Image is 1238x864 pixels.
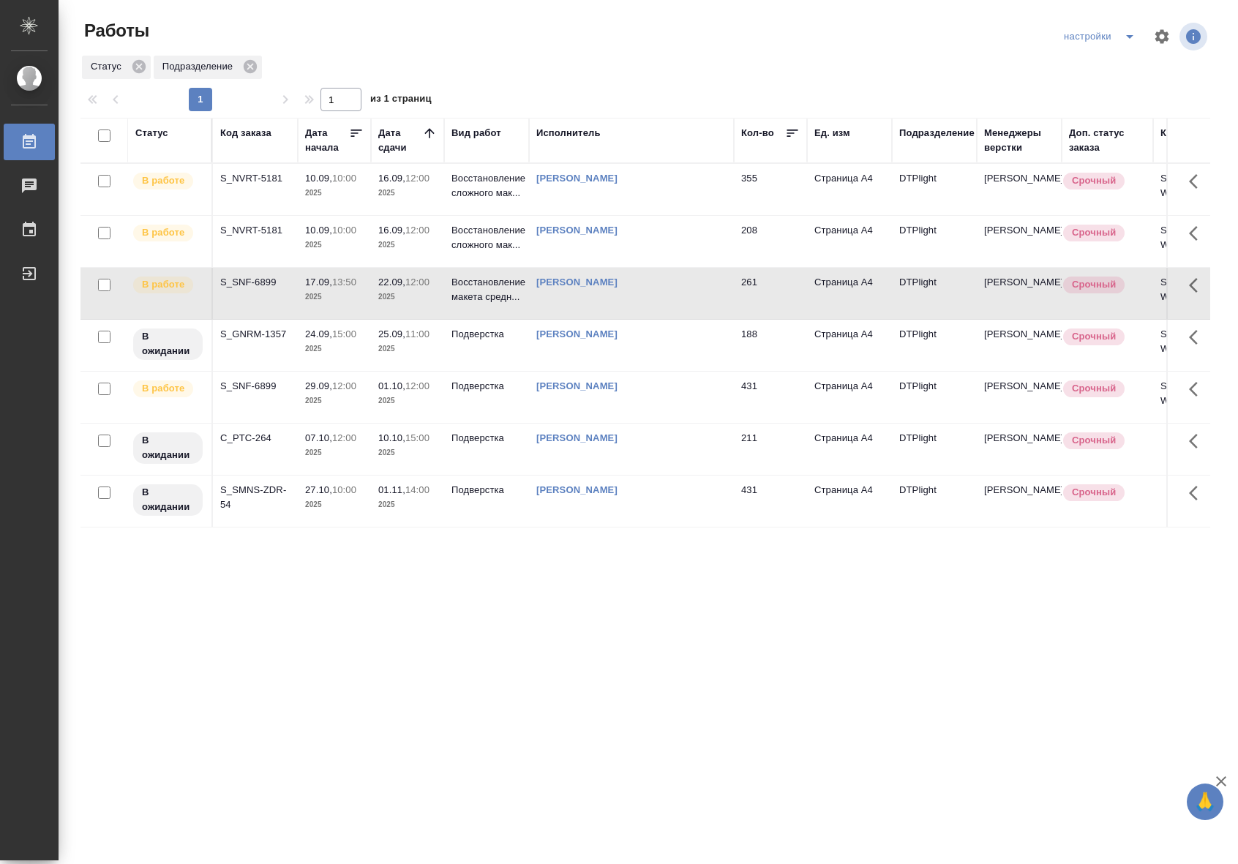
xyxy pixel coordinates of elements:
td: 355 [734,164,807,215]
p: 22.09, [378,277,405,288]
div: C_PTC-264 [220,431,290,446]
p: Статус [91,59,127,74]
td: DTPlight [892,320,977,371]
td: S_SNF-6899-WK-003 [1153,268,1238,319]
p: 2025 [378,394,437,408]
p: В работе [142,225,184,240]
p: 01.11, [378,484,405,495]
p: [PERSON_NAME] [984,327,1054,342]
p: [PERSON_NAME] [984,223,1054,238]
a: [PERSON_NAME] [536,484,618,495]
button: Здесь прячутся важные кнопки [1180,216,1215,251]
button: 🙏 [1187,784,1223,820]
p: 2025 [305,497,364,512]
td: DTPlight [892,476,977,527]
td: 431 [734,476,807,527]
td: 211 [734,424,807,475]
td: DTPlight [892,216,977,267]
td: Страница А4 [807,164,892,215]
div: S_SMNS-ZDR-54 [220,483,290,512]
p: 15:00 [405,432,429,443]
button: Здесь прячутся важные кнопки [1180,424,1215,459]
p: 10:00 [332,225,356,236]
p: 2025 [378,342,437,356]
p: Подверстка [451,431,522,446]
p: 2025 [378,186,437,200]
a: [PERSON_NAME] [536,328,618,339]
p: В работе [142,277,184,292]
p: Восстановление макета средн... [451,275,522,304]
div: Исполнитель [536,126,601,140]
a: [PERSON_NAME] [536,173,618,184]
div: Статус [82,56,151,79]
div: Статус [135,126,168,140]
td: Страница А4 [807,476,892,527]
p: Срочный [1072,277,1116,292]
div: Доп. статус заказа [1069,126,1146,155]
td: S_GNRM-1357-WK-021 [1153,320,1238,371]
p: 2025 [378,238,437,252]
div: Код заказа [220,126,271,140]
div: Дата сдачи [378,126,422,155]
p: [PERSON_NAME] [984,275,1054,290]
td: 188 [734,320,807,371]
p: 12:00 [332,432,356,443]
p: Срочный [1072,225,1116,240]
div: Исполнитель выполняет работу [132,275,204,295]
td: Страница А4 [807,424,892,475]
td: Страница А4 [807,268,892,319]
button: Здесь прячутся важные кнопки [1180,372,1215,407]
td: DTPlight [892,372,977,423]
a: [PERSON_NAME] [536,432,618,443]
p: 12:00 [405,225,429,236]
div: S_NVRT-5181 [220,223,290,238]
span: из 1 страниц [370,90,432,111]
div: Подразделение [899,126,975,140]
p: 12:00 [332,380,356,391]
td: 431 [734,372,807,423]
p: Подразделение [162,59,238,74]
p: 16.09, [378,225,405,236]
div: S_SNF-6899 [220,379,290,394]
p: 2025 [305,342,364,356]
div: S_NVRT-5181 [220,171,290,186]
p: 2025 [305,238,364,252]
p: 2025 [378,446,437,460]
p: 10:00 [332,173,356,184]
p: В работе [142,381,184,396]
p: 10.09, [305,173,332,184]
p: 12:00 [405,173,429,184]
span: 🙏 [1193,786,1218,817]
button: Здесь прячутся важные кнопки [1180,476,1215,511]
p: 2025 [305,186,364,200]
a: [PERSON_NAME] [536,277,618,288]
p: [PERSON_NAME] [984,483,1054,497]
div: Исполнитель выполняет работу [132,379,204,399]
p: [PERSON_NAME] [984,171,1054,186]
div: Вид работ [451,126,501,140]
p: 12:00 [405,277,429,288]
a: [PERSON_NAME] [536,225,618,236]
div: Исполнитель выполняет работу [132,223,204,243]
p: 15:00 [332,328,356,339]
div: Исполнитель назначен, приступать к работе пока рано [132,483,204,517]
button: Здесь прячутся важные кнопки [1180,320,1215,355]
p: В ожидании [142,485,194,514]
p: 10.09, [305,225,332,236]
td: Страница А4 [807,216,892,267]
p: 07.10, [305,432,332,443]
p: 11:00 [405,328,429,339]
td: S_SNF-6899-WK-015 [1153,372,1238,423]
div: Исполнитель назначен, приступать к работе пока рано [132,431,204,465]
div: Ед. изм [814,126,850,140]
p: 27.10, [305,484,332,495]
p: 2025 [378,497,437,512]
p: Восстановление сложного мак... [451,171,522,200]
a: [PERSON_NAME] [536,380,618,391]
p: В работе [142,173,184,188]
div: Кол-во [741,126,774,140]
div: Менеджеры верстки [984,126,1054,155]
p: 2025 [378,290,437,304]
p: 10.10, [378,432,405,443]
span: Работы [80,19,149,42]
